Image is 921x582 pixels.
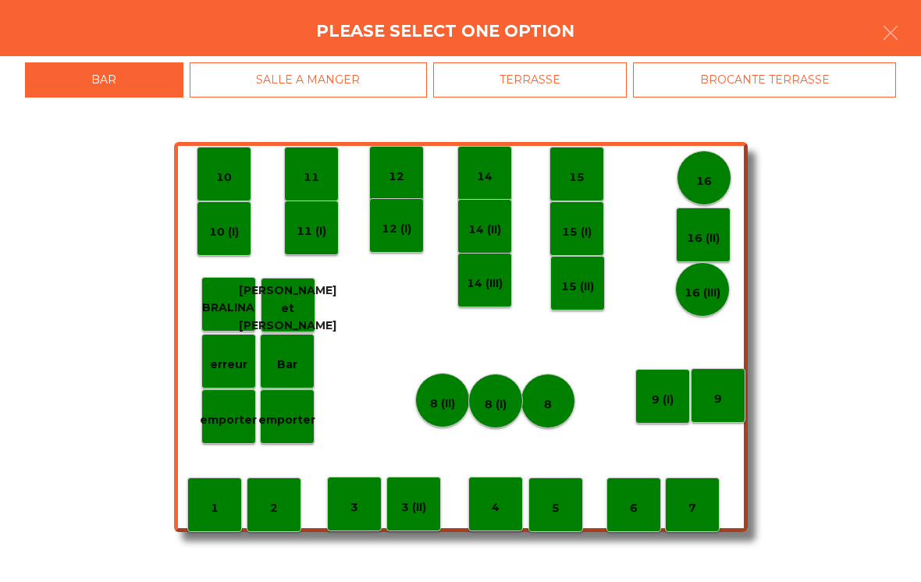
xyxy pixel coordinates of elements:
[633,62,896,98] div: BROCANTE TERRASSE
[297,222,326,240] p: 11 (I)
[561,278,594,296] p: 15 (II)
[696,172,712,190] p: 16
[630,499,638,517] p: 6
[389,168,404,186] p: 12
[552,499,560,517] p: 5
[562,223,592,241] p: 15 (I)
[714,390,722,408] p: 9
[477,168,493,186] p: 14
[270,499,278,517] p: 2
[316,20,574,43] h4: Please select one option
[258,411,315,429] p: emporter
[209,223,239,241] p: 10 (I)
[688,499,696,517] p: 7
[467,275,503,293] p: 14 (III)
[202,299,254,317] p: BRALINA
[277,356,297,374] p: Bar
[685,284,720,302] p: 16 (III)
[350,499,358,516] p: 3
[569,169,585,186] p: 15
[492,499,500,516] p: 4
[216,169,232,186] p: 10
[211,499,219,517] p: 1
[200,411,257,429] p: emporter
[210,356,247,374] p: erreur
[485,396,507,413] p: 8 (I)
[687,229,720,247] p: 16 (II)
[433,62,628,98] div: TERRASSE
[468,221,501,239] p: 14 (II)
[382,220,411,238] p: 12 (I)
[544,396,552,413] p: 8
[652,391,674,409] p: 9 (I)
[25,62,183,98] div: BAR
[304,169,319,186] p: 11
[190,62,427,98] div: SALLE A MANGER
[401,499,426,516] p: 3 (II)
[430,395,455,413] p: 8 (II)
[239,282,336,335] p: [PERSON_NAME] et [PERSON_NAME]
